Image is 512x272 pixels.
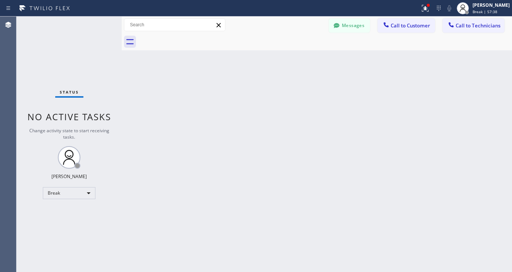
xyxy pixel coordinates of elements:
span: Status [60,89,79,95]
span: Call to Customer [391,22,430,29]
button: Call to Technicians [443,18,504,33]
button: Messages [329,18,370,33]
button: Mute [444,3,455,14]
span: Change activity state to start receiving tasks. [29,127,109,140]
div: [PERSON_NAME] [51,173,87,180]
input: Search [124,19,225,31]
div: Break [43,187,95,199]
button: Call to Customer [378,18,435,33]
span: No active tasks [27,110,111,123]
span: Break | 57:38 [473,9,497,14]
div: [PERSON_NAME] [473,2,510,8]
span: Call to Technicians [456,22,500,29]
